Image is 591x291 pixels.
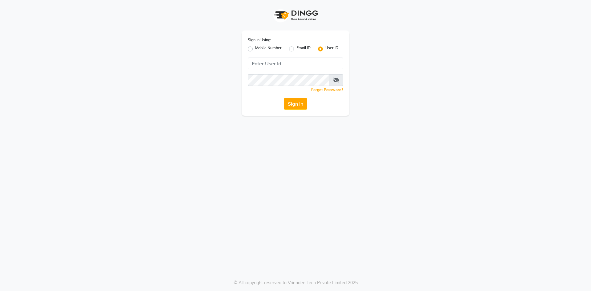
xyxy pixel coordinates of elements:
button: Sign In [284,98,307,110]
input: Username [248,58,343,69]
input: Username [248,74,329,86]
label: User ID [325,45,338,53]
label: Email ID [296,45,311,53]
img: logo1.svg [271,6,320,24]
a: Forgot Password? [311,87,343,92]
label: Sign In Using: [248,37,271,43]
label: Mobile Number [255,45,282,53]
